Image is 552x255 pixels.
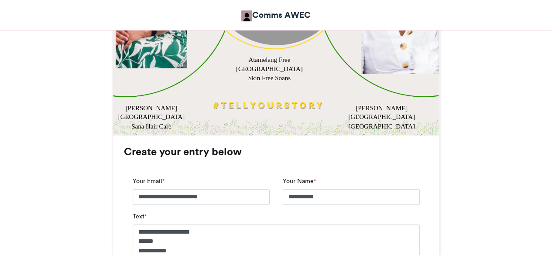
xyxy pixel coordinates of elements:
h3: Create your entry below [124,146,429,157]
div: [PERSON_NAME] [GEOGRAPHIC_DATA] [GEOGRAPHIC_DATA] [346,103,417,131]
label: Your Email [133,177,165,186]
div: Atamelang Free [GEOGRAPHIC_DATA] Skin Free Soaps [233,55,305,83]
label: Your Name [283,177,316,186]
a: Comms AWEC [241,9,311,21]
img: Comms AWEC [241,10,252,21]
div: [PERSON_NAME] [GEOGRAPHIC_DATA] Sana Hair Care [116,103,187,131]
label: Text [133,212,147,221]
